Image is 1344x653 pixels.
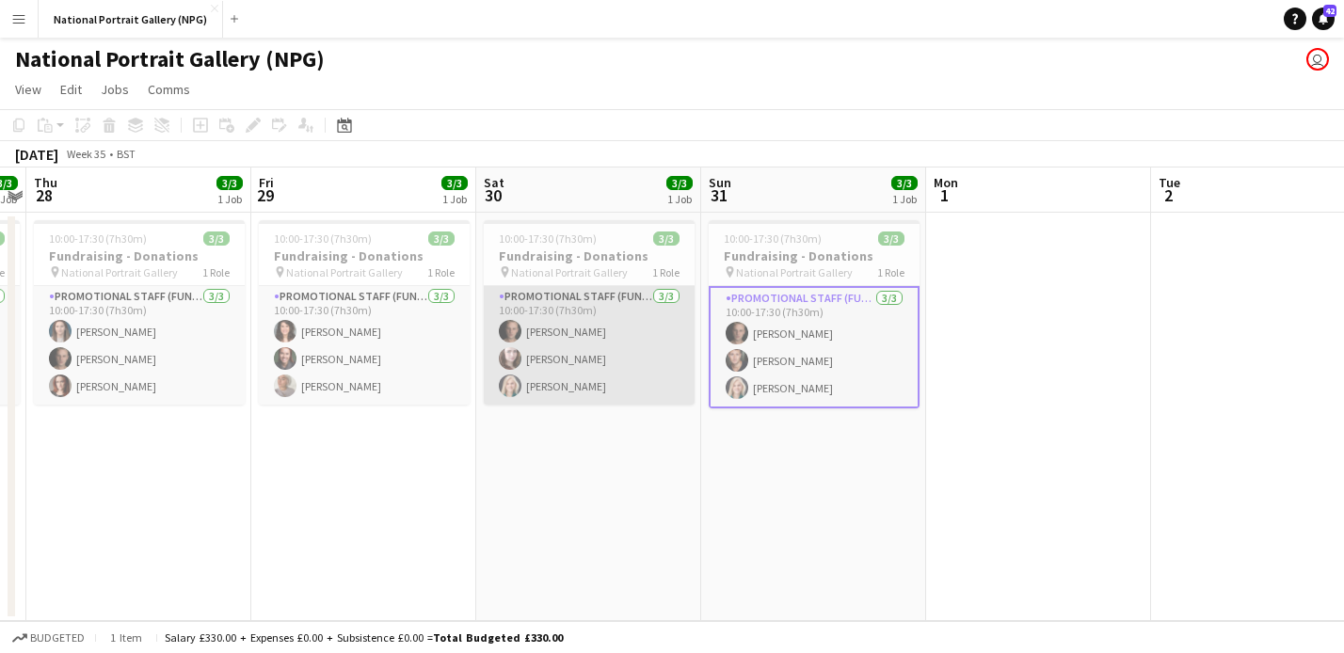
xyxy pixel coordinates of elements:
[709,247,920,264] h3: Fundraising - Donations
[1159,174,1180,191] span: Tue
[286,265,403,279] span: National Portrait Gallery
[653,231,680,246] span: 3/3
[62,147,109,161] span: Week 35
[148,81,190,98] span: Comms
[709,174,731,191] span: Sun
[34,247,245,264] h3: Fundraising - Donations
[202,265,230,279] span: 1 Role
[706,184,731,206] span: 31
[1306,48,1329,71] app-user-avatar: Gus Gordon
[259,174,274,191] span: Fri
[8,77,49,102] a: View
[667,192,692,206] div: 1 Job
[709,220,920,408] app-job-card: 10:00-17:30 (7h30m)3/3Fundraising - Donations National Portrait Gallery1 RolePromotional Staff (F...
[117,147,136,161] div: BST
[217,192,242,206] div: 1 Job
[878,231,904,246] span: 3/3
[104,630,149,645] span: 1 item
[891,176,918,190] span: 3/3
[34,220,245,405] app-job-card: 10:00-17:30 (7h30m)3/3Fundraising - Donations National Portrait Gallery1 RolePromotional Staff (F...
[931,184,958,206] span: 1
[9,628,88,648] button: Budgeted
[484,174,504,191] span: Sat
[256,184,274,206] span: 29
[709,286,920,408] app-card-role: Promotional Staff (Fundraiser)3/310:00-17:30 (7h30m)[PERSON_NAME][PERSON_NAME][PERSON_NAME]
[877,265,904,279] span: 1 Role
[259,286,470,405] app-card-role: Promotional Staff (Fundraiser)3/310:00-17:30 (7h30m)[PERSON_NAME][PERSON_NAME][PERSON_NAME]
[274,231,372,246] span: 10:00-17:30 (7h30m)
[1312,8,1335,30] a: 42
[1156,184,1180,206] span: 2
[61,265,178,279] span: National Portrait Gallery
[140,77,198,102] a: Comms
[484,247,695,264] h3: Fundraising - Donations
[259,220,470,405] app-job-card: 10:00-17:30 (7h30m)3/3Fundraising - Donations National Portrait Gallery1 RolePromotional Staff (F...
[30,631,85,645] span: Budgeted
[39,1,223,38] button: National Portrait Gallery (NPG)
[441,176,468,190] span: 3/3
[15,81,41,98] span: View
[433,630,563,645] span: Total Budgeted £330.00
[203,231,230,246] span: 3/3
[892,192,917,206] div: 1 Job
[49,231,147,246] span: 10:00-17:30 (7h30m)
[934,174,958,191] span: Mon
[481,184,504,206] span: 30
[15,45,325,73] h1: National Portrait Gallery (NPG)
[736,265,853,279] span: National Portrait Gallery
[34,174,57,191] span: Thu
[484,220,695,405] app-job-card: 10:00-17:30 (7h30m)3/3Fundraising - Donations National Portrait Gallery1 RolePromotional Staff (F...
[724,231,822,246] span: 10:00-17:30 (7h30m)
[216,176,243,190] span: 3/3
[511,265,628,279] span: National Portrait Gallery
[93,77,136,102] a: Jobs
[31,184,57,206] span: 28
[652,265,680,279] span: 1 Role
[428,231,455,246] span: 3/3
[259,247,470,264] h3: Fundraising - Donations
[34,286,245,405] app-card-role: Promotional Staff (Fundraiser)3/310:00-17:30 (7h30m)[PERSON_NAME][PERSON_NAME][PERSON_NAME]
[101,81,129,98] span: Jobs
[60,81,82,98] span: Edit
[1323,5,1336,17] span: 42
[442,192,467,206] div: 1 Job
[484,286,695,405] app-card-role: Promotional Staff (Fundraiser)3/310:00-17:30 (7h30m)[PERSON_NAME][PERSON_NAME][PERSON_NAME]
[666,176,693,190] span: 3/3
[427,265,455,279] span: 1 Role
[165,630,563,645] div: Salary £330.00 + Expenses £0.00 + Subsistence £0.00 =
[499,231,597,246] span: 10:00-17:30 (7h30m)
[53,77,89,102] a: Edit
[15,145,58,164] div: [DATE]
